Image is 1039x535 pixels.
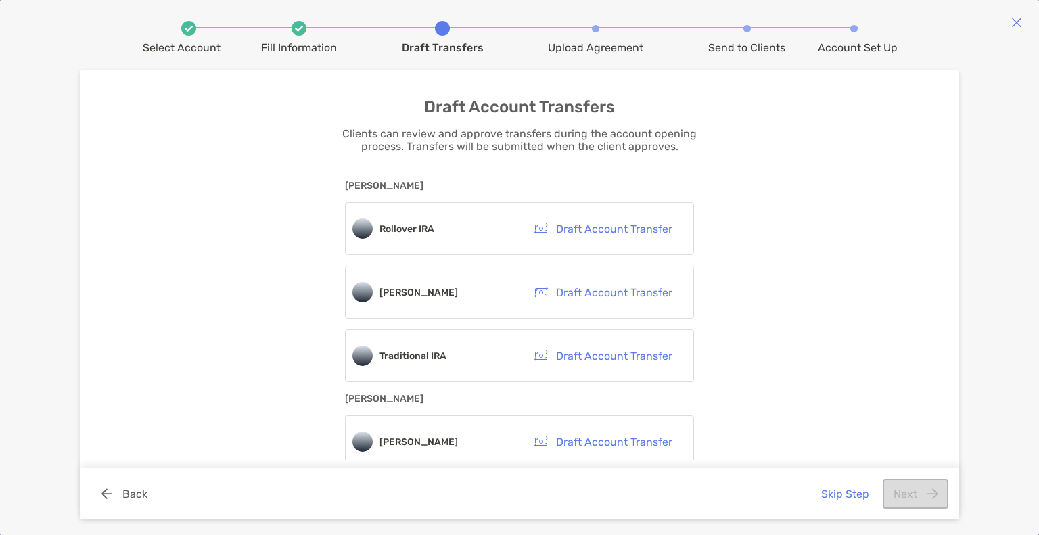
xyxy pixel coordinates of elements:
h3: Draft Account Transfers [424,97,615,116]
div: Account Set Up [818,41,898,54]
img: companyLogo [352,346,373,366]
strong: [PERSON_NAME] [379,436,458,448]
strong: Traditional IRA [379,350,446,362]
div: Fill Information [261,41,337,54]
img: close modal [1011,17,1022,28]
div: Select Account [143,41,221,54]
strong: [PERSON_NAME] [379,287,458,298]
div: Upload Agreement [548,41,643,54]
button: Skip Step [810,479,879,509]
button: Draft Account Transfer [524,341,683,371]
span: [PERSON_NAME] [345,393,694,404]
p: Clients can review and approve transfers during the account opening process. Transfers will be su... [322,127,718,153]
button: Draft Account Transfer [524,427,683,457]
img: companyLogo [352,218,373,239]
img: companyLogo [352,282,373,302]
button: Draft Account Transfer [524,277,683,307]
div: Draft Transfers [402,41,484,54]
div: Send to Clients [708,41,785,54]
img: companyLogo [352,432,373,452]
strong: Rollover IRA [379,223,434,235]
img: white check [185,26,193,32]
button: Draft Account Transfer [524,214,683,243]
span: [PERSON_NAME] [345,180,694,191]
button: Back [91,479,158,509]
img: button icon [101,488,112,499]
img: white check [295,26,303,32]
